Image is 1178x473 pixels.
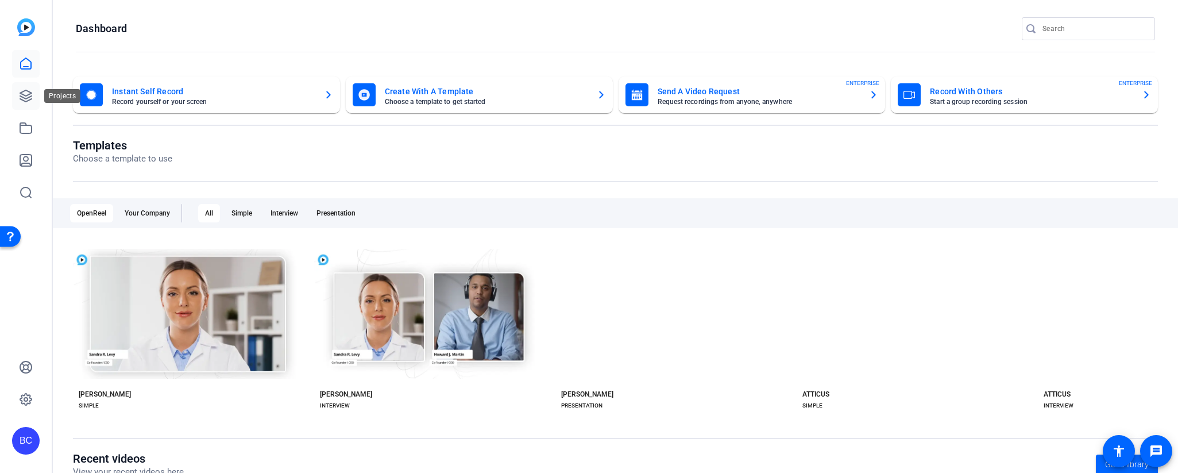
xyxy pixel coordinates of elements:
div: Projects [44,89,80,103]
div: SIMPLE [802,401,822,410]
div: [PERSON_NAME] [79,390,131,399]
mat-card-title: Send A Video Request [658,84,860,98]
mat-card-subtitle: Request recordings from anyone, anywhere [658,98,860,105]
mat-card-subtitle: Start a group recording session [930,98,1133,105]
span: ENTERPRISE [1119,79,1152,87]
mat-card-title: Instant Self Record [112,84,315,98]
mat-card-subtitle: Choose a template to get started [385,98,588,105]
img: blue-gradient.svg [17,18,35,36]
div: [PERSON_NAME] [320,390,372,399]
mat-icon: message [1149,444,1163,458]
div: [PERSON_NAME] [561,390,613,399]
button: Send A Video RequestRequest recordings from anyone, anywhereENTERPRISE [619,76,886,113]
mat-card-title: Create With A Template [385,84,588,98]
mat-card-title: Record With Others [930,84,1133,98]
h1: Templates [73,139,172,152]
div: Presentation [310,204,362,222]
div: Simple [225,204,259,222]
div: INTERVIEW [320,401,350,410]
div: All [198,204,220,222]
input: Search [1042,22,1146,36]
div: ATTICUS [1044,390,1071,399]
mat-icon: accessibility [1112,444,1126,458]
div: Your Company [118,204,177,222]
div: BC [12,427,40,455]
button: Instant Self RecordRecord yourself or your screen [73,76,340,113]
div: ATTICUS [802,390,829,399]
div: SIMPLE [79,401,99,410]
span: ENTERPRISE [846,79,879,87]
h1: Recent videos [73,452,184,466]
h1: Dashboard [76,22,127,36]
button: Record With OthersStart a group recording sessionENTERPRISE [891,76,1158,113]
div: Interview [264,204,305,222]
button: Create With A TemplateChoose a template to get started [346,76,613,113]
div: INTERVIEW [1044,401,1073,410]
div: PRESENTATION [561,401,602,410]
mat-card-subtitle: Record yourself or your screen [112,98,315,105]
div: OpenReel [70,204,113,222]
p: Choose a template to use [73,152,172,166]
